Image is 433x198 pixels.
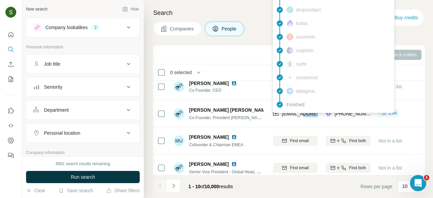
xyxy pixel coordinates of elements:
[26,6,47,12] div: New search
[402,183,408,190] p: 10
[26,44,140,50] p: Personal information
[424,175,429,180] span: 1
[71,174,95,180] span: Run search
[44,130,80,136] div: Personal location
[5,105,16,117] button: Use Surfe on LinkedIn
[326,110,331,117] img: provider forager logo
[170,25,195,32] span: Companies
[287,88,293,94] img: provider datagma logo
[349,165,366,171] span: Find both
[379,138,402,144] span: Not in a list
[189,87,240,93] span: Co Founder, CEO
[296,74,318,81] span: contactout
[174,135,184,146] div: MU
[287,34,293,40] img: provider zoominfo logo
[26,102,139,118] button: Department
[26,56,139,72] button: Job title
[26,125,139,141] button: Personal location
[205,184,219,189] span: 10,000
[5,7,16,18] img: Avatar
[153,8,425,18] h4: Search
[59,187,93,194] button: Save search
[189,134,229,140] span: [PERSON_NAME]
[189,115,318,120] span: Co-Founder, President [PERSON_NAME], President [PERSON_NAME]
[273,110,278,117] img: provider findymail logo
[231,161,237,167] img: LinkedIn logo
[273,136,318,146] button: Find email
[389,110,397,116] span: 1 list
[189,107,270,113] span: [PERSON_NAME] [PERSON_NAME]
[44,84,62,90] div: Seniority
[26,150,140,156] p: Company information
[189,161,229,168] span: [PERSON_NAME]
[44,107,69,113] div: Department
[188,184,201,189] span: 1 - 10
[189,142,243,147] span: Cofounder & Chairman EMEA
[326,136,370,146] button: Find both
[231,81,237,86] img: LinkedIn logo
[26,171,140,183] button: Run search
[287,6,293,13] img: provider dropcontact logo
[174,81,184,92] img: Avatar
[106,187,140,194] button: Share filters
[296,6,321,13] span: dropcontact
[5,149,16,161] button: Feedback
[379,165,402,171] span: Not in a list
[349,138,366,144] span: Find both
[5,134,16,147] button: Dashboard
[296,88,314,94] span: datagma
[167,179,180,193] button: Navigate to next page
[287,20,293,27] img: provider lusha logo
[410,175,426,191] iframe: Intercom live chat
[296,20,307,27] span: lusha
[290,165,309,171] span: Find email
[5,43,16,56] button: Search
[290,138,309,144] span: Find email
[335,111,377,116] span: [PHONE_NUMBER]
[44,61,60,67] div: Job title
[189,80,229,87] span: [PERSON_NAME]
[296,61,306,67] span: surfe
[222,25,237,32] span: People
[282,111,362,116] span: [EMAIL_ADDRESS][DOMAIN_NAME]
[56,161,110,167] div: 9981 search results remaining
[170,69,192,76] span: 0 selected
[5,58,16,70] button: Enrich CSV
[26,187,45,194] button: Clear
[296,34,315,40] span: zoominfo
[26,19,139,36] button: Company lookalikes2
[231,134,237,140] img: LinkedIn logo
[92,24,99,30] div: 2
[5,28,16,41] button: Quick start
[26,79,139,95] button: Seniority
[361,183,392,190] span: Rows per page
[174,108,184,119] img: Avatar
[45,24,88,31] div: Company lookalikes
[188,184,233,189] span: results
[326,163,370,173] button: Find both
[201,184,205,189] span: of
[118,4,144,14] button: Hide
[273,163,318,173] button: Find email
[387,13,418,22] button: Buy credits
[287,76,293,79] img: provider contactout logo
[5,73,16,85] button: My lists
[287,61,293,67] img: provider surfe logo
[174,162,184,173] img: Avatar
[5,119,16,132] button: Use Surfe API
[287,47,293,54] img: provider cognism logo
[287,101,304,108] span: Finished
[296,47,314,54] span: cognism
[189,169,288,174] span: Senior Vice President - Global Head, Salesforce Studio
